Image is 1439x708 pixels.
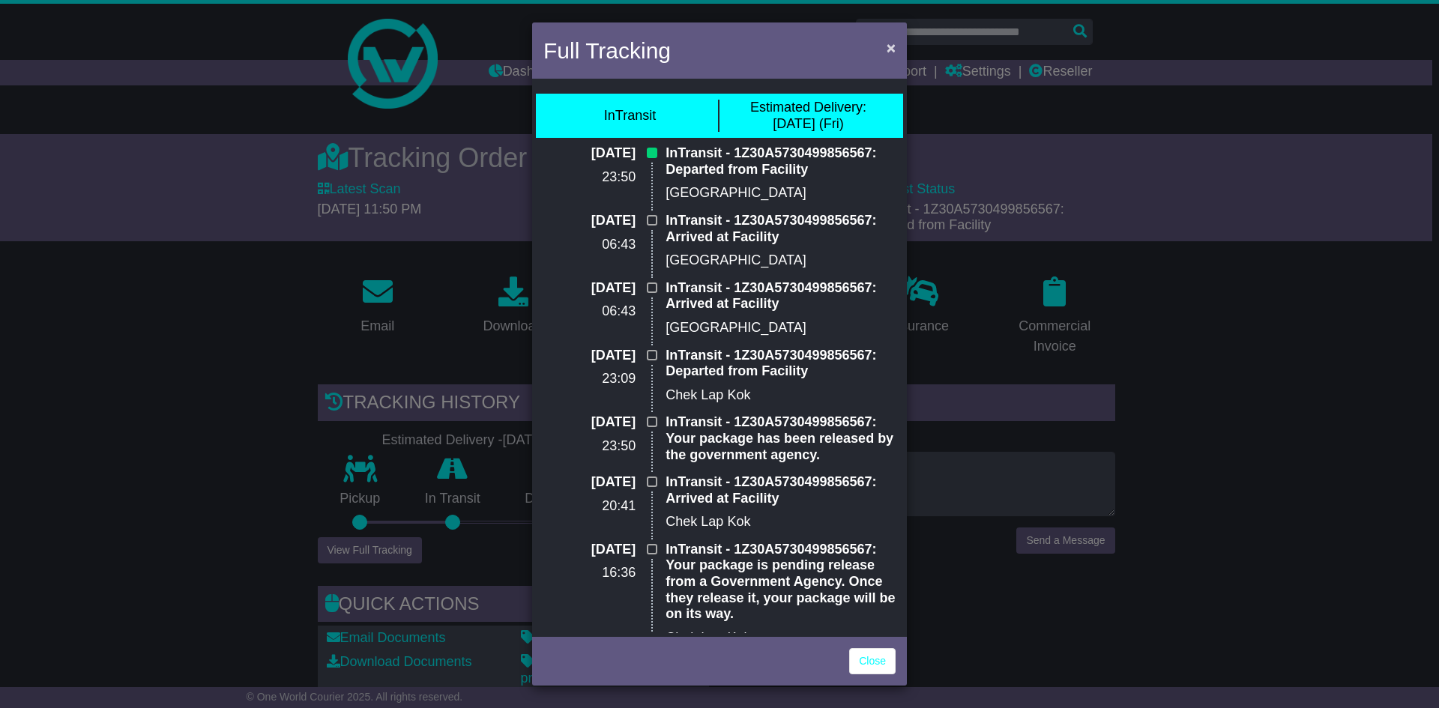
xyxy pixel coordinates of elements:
p: 23:09 [543,371,636,387]
h4: Full Tracking [543,34,671,67]
p: Chek Lap Kok [666,514,896,530]
p: [DATE] [543,542,636,558]
p: [GEOGRAPHIC_DATA] [666,185,896,202]
p: InTransit - 1Z30A5730499856567: Arrived at Facility [666,213,896,245]
p: [DATE] [543,145,636,162]
p: [DATE] [543,348,636,364]
div: InTransit [604,108,656,124]
p: InTransit - 1Z30A5730499856567: Your package is pending release from a Government Agency. Once th... [666,542,896,623]
p: 16:36 [543,565,636,581]
p: 06:43 [543,303,636,320]
p: [GEOGRAPHIC_DATA] [666,320,896,336]
p: InTransit - 1Z30A5730499856567: Arrived at Facility [666,474,896,506]
p: [DATE] [543,414,636,431]
p: [DATE] [543,280,636,297]
p: InTransit - 1Z30A5730499856567: Departed from Facility [666,145,896,178]
p: Chek Lap Kok [666,630,896,647]
p: 06:43 [543,237,636,253]
p: 23:50 [543,438,636,455]
p: InTransit - 1Z30A5730499856567: Departed from Facility [666,348,896,380]
p: [GEOGRAPHIC_DATA] [666,252,896,269]
span: Estimated Delivery: [750,100,866,115]
p: InTransit - 1Z30A5730499856567: Your package has been released by the government agency. [666,414,896,463]
a: Close [849,648,896,674]
p: 23:50 [543,169,636,186]
p: Chek Lap Kok [666,387,896,404]
button: Close [879,32,903,63]
p: [DATE] [543,474,636,491]
p: 20:41 [543,498,636,515]
p: [DATE] [543,213,636,229]
span: × [887,39,896,56]
div: [DATE] (Fri) [750,100,866,132]
p: InTransit - 1Z30A5730499856567: Arrived at Facility [666,280,896,312]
